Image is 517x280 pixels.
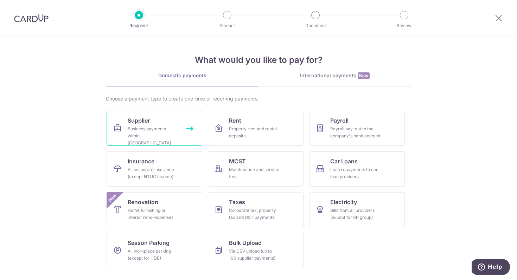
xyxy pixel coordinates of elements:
a: RentProperty rent and rental deposits [208,111,304,146]
div: Loan repayments to car loan providers [330,166,381,180]
p: Recipient [113,22,165,29]
span: Bulk Upload [229,239,262,247]
div: Business payments within [GEOGRAPHIC_DATA] [128,125,178,146]
div: International payments [258,72,411,79]
div: Choose a payment type to create one-time or recurring payments. [106,95,411,102]
span: Help [16,5,31,11]
div: All workplace parking (except for HDB) [128,248,178,262]
span: Renovation [128,198,158,206]
p: Review [378,22,430,29]
div: Payroll pay-out to the company's bank account [330,125,381,139]
span: New [107,192,119,204]
a: Car LoansLoan repayments to car loan providers [309,151,405,187]
a: MCSTMaintenance and service fees [208,151,304,187]
span: MCST [229,157,246,165]
iframe: Opens a widget where you can find more information [472,259,510,276]
span: Season Parking [128,239,170,247]
div: Home furnishing or interior reno-expenses [128,207,178,221]
div: Via CSV upload (up to 100 supplier payments) [229,248,280,262]
span: Insurance [128,157,154,165]
span: Car Loans [330,157,358,165]
a: ElectricityBills from all providers (except for SP group) [309,192,405,227]
img: CardUp [14,14,49,22]
div: Property rent and rental deposits [229,125,280,139]
p: Amount [201,22,253,29]
span: Taxes [229,198,245,206]
div: Domestic payments [106,72,258,79]
span: Electricity [330,198,357,206]
a: Season ParkingAll workplace parking (except for HDB) [107,233,202,268]
a: Bulk UploadVia CSV upload (up to 100 supplier payments) [208,233,304,268]
a: SupplierBusiness payments within [GEOGRAPHIC_DATA] [107,111,202,146]
div: Bills from all providers (except for SP group) [330,207,381,221]
a: InsuranceAll corporate insurance (except NTUC Income) [107,151,202,187]
span: New [358,72,370,79]
h4: What would you like to pay for? [106,54,411,66]
a: RenovationHome furnishing or interior reno-expensesNew [107,192,202,227]
a: TaxesCorporate tax, property tax and GST payments [208,192,304,227]
div: Corporate tax, property tax and GST payments [229,207,280,221]
div: Maintenance and service fees [229,166,280,180]
a: PayrollPayroll pay-out to the company's bank account [309,111,405,146]
span: Supplier [128,116,150,125]
span: Rent [229,116,241,125]
span: Payroll [330,116,349,125]
p: Document [289,22,342,29]
div: All corporate insurance (except NTUC Income) [128,166,178,180]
